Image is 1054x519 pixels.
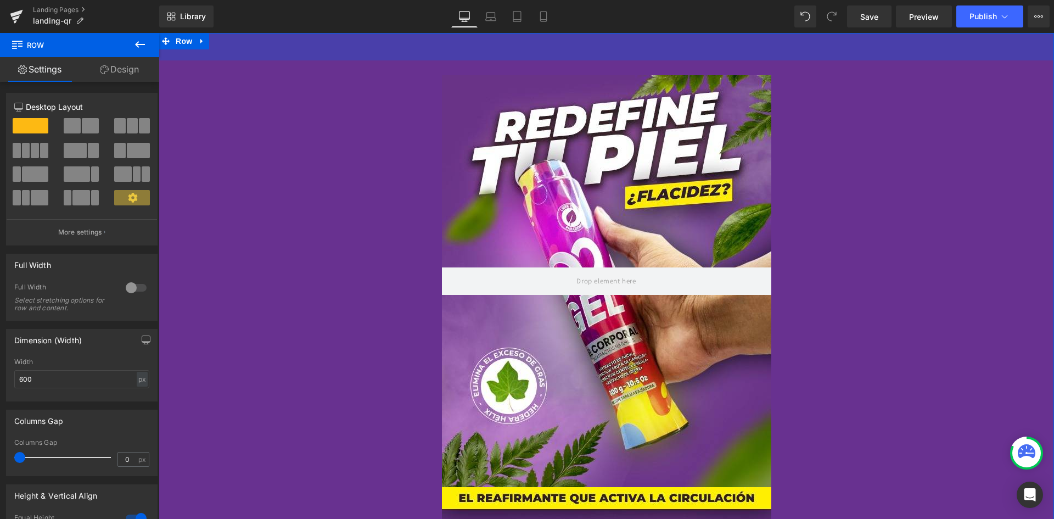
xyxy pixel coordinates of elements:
span: Save [860,11,878,23]
a: New Library [159,5,214,27]
button: Redo [821,5,843,27]
button: More settings [7,219,157,245]
div: Columns Gap [14,439,149,447]
span: Row [11,33,121,57]
a: Desktop [451,5,478,27]
div: Full Width [14,283,115,294]
p: Desktop Layout [14,101,149,113]
div: Height & Vertical Align [14,485,97,500]
p: More settings [58,227,102,237]
div: Full Width [14,254,51,270]
input: auto [14,370,149,388]
a: Landing Pages [33,5,159,14]
span: landing-qr [33,16,71,25]
span: Preview [909,11,939,23]
a: Laptop [478,5,504,27]
a: Tablet [504,5,530,27]
a: Preview [896,5,952,27]
div: Select stretching options for row and content. [14,297,113,312]
button: Undo [794,5,816,27]
div: Columns Gap [14,410,63,426]
a: Mobile [530,5,557,27]
a: Design [80,57,159,82]
div: px [137,372,148,387]
div: Width [14,358,149,366]
span: Publish [969,12,997,21]
button: Publish [956,5,1023,27]
div: Dimension (Width) [14,330,82,345]
div: Open Intercom Messenger [1017,482,1043,508]
button: More [1028,5,1050,27]
span: Library [180,12,206,21]
span: px [138,456,148,463]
